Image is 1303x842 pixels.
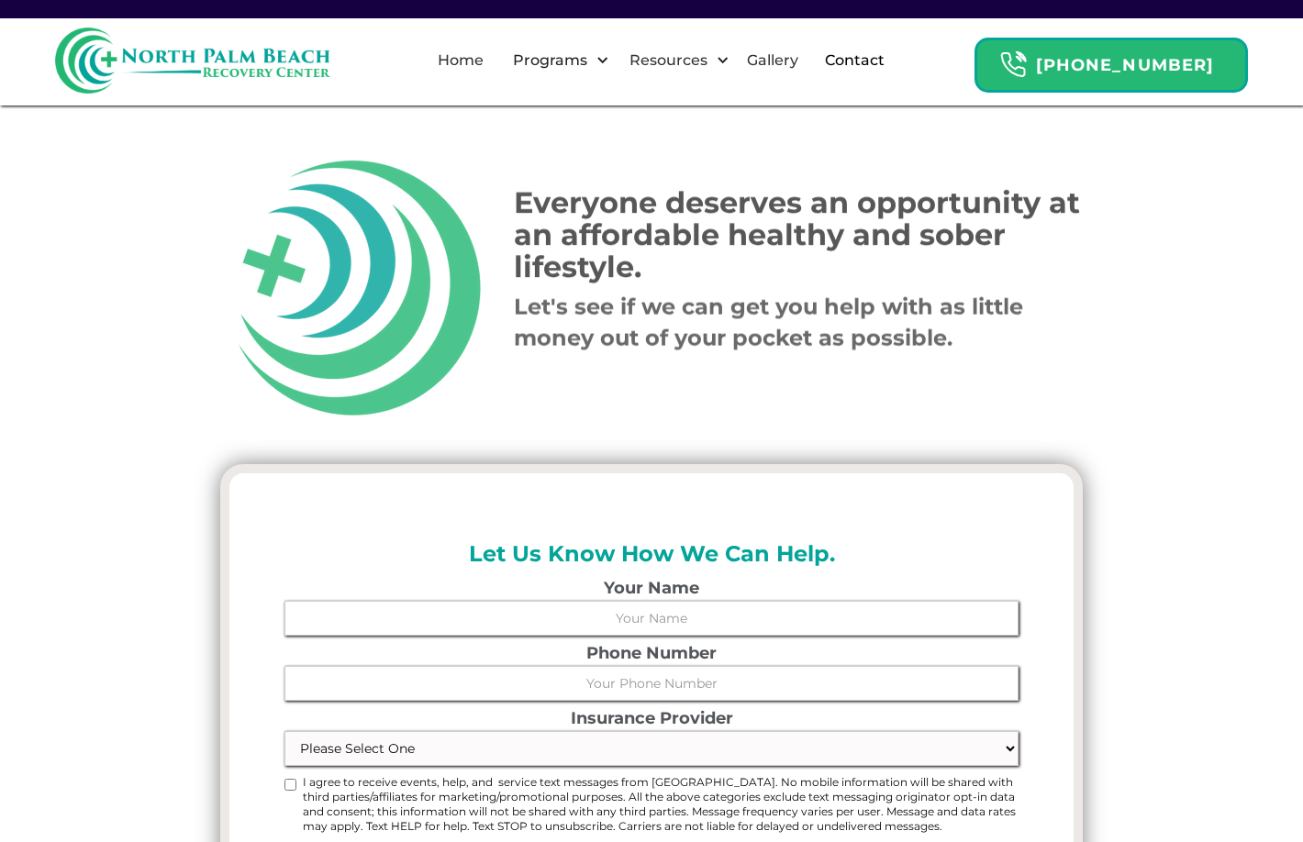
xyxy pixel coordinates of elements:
div: Resources [614,31,734,90]
p: ‍ [514,292,1083,353]
h2: Let Us Know How We Can Help. [284,537,1019,571]
a: Contact [814,31,896,90]
strong: Let's see if we can get you help with as little money out of your pocket as possible. [514,294,1023,351]
a: Gallery [736,31,809,90]
a: Header Calendar Icons[PHONE_NUMBER] [974,28,1248,93]
div: Programs [497,31,614,90]
label: Insurance Provider [284,710,1019,726]
strong: [PHONE_NUMBER] [1036,55,1214,75]
input: Your Name [284,601,1019,636]
a: Home [427,31,495,90]
input: I agree to receive events, help, and service text messages from [GEOGRAPHIC_DATA]. No mobile info... [284,779,296,791]
label: Your Name [284,580,1019,596]
div: Programs [508,50,592,72]
label: Phone Number [284,645,1019,661]
img: Header Calendar Icons [999,50,1027,79]
input: Your Phone Number [284,666,1019,701]
span: I agree to receive events, help, and service text messages from [GEOGRAPHIC_DATA]. No mobile info... [303,775,1019,834]
div: Resources [625,50,712,72]
h1: Everyone deserves an opportunity at an affordable healthy and sober lifestyle. [514,186,1083,283]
